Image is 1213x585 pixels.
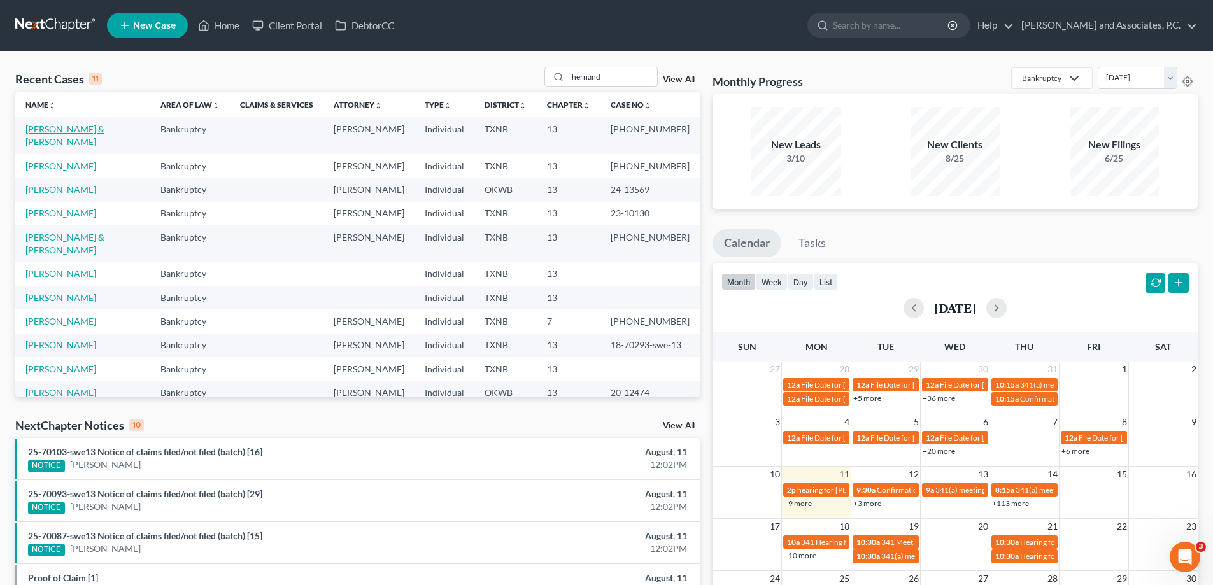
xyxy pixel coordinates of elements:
td: TXNB [474,357,537,381]
span: 27 [769,362,781,377]
span: File Date for [PERSON_NAME] [940,380,1042,390]
span: New Case [133,21,176,31]
span: 2p [787,485,796,495]
span: 12a [787,433,800,442]
td: Bankruptcy [150,309,230,333]
td: 13 [537,357,600,381]
span: 18 [838,519,851,534]
span: 19 [907,519,920,534]
a: [PERSON_NAME] [25,316,96,327]
span: 13 [977,467,990,482]
span: 29 [907,362,920,377]
td: [PERSON_NAME] [323,202,415,225]
td: Individual [415,225,474,262]
span: 15 [1116,467,1128,482]
td: [PERSON_NAME] [323,357,415,381]
td: Bankruptcy [150,225,230,262]
div: NextChapter Notices [15,418,144,433]
a: [PERSON_NAME] and Associates, P.C. [1015,14,1197,37]
a: +113 more [992,498,1029,508]
a: +9 more [784,498,812,508]
div: 10 [129,419,144,431]
td: 13 [537,117,600,153]
span: Thu [1015,341,1033,352]
a: Case Nounfold_more [611,100,651,109]
td: 13 [537,178,600,201]
td: TXNB [474,225,537,262]
i: unfold_more [644,102,651,109]
td: Individual [415,286,474,309]
span: hearing for [PERSON_NAME] & [PERSON_NAME] [797,485,963,495]
td: TXNB [474,117,537,153]
span: 10a [787,537,800,547]
td: [PHONE_NUMBER] [600,309,700,333]
i: unfold_more [583,102,590,109]
td: Bankruptcy [150,357,230,381]
a: Proof of Claim [1] [28,572,98,583]
a: [PERSON_NAME] [25,184,96,195]
span: File Date for [PERSON_NAME] [870,433,972,442]
i: unfold_more [519,102,527,109]
span: 28 [838,362,851,377]
td: Bankruptcy [150,334,230,357]
div: 12:02PM [476,542,687,555]
td: OKWB [474,381,537,405]
td: Bankruptcy [150,117,230,153]
td: Bankruptcy [150,202,230,225]
div: August, 11 [476,530,687,542]
a: [PERSON_NAME] [25,292,96,303]
td: [PHONE_NUMBER] [600,154,700,178]
span: 10:30a [995,537,1019,547]
div: NOTICE [28,502,65,514]
span: 10:15a [995,394,1019,404]
td: [PERSON_NAME] [323,178,415,201]
td: TXNB [474,262,537,285]
span: 341(a) meeting for [PERSON_NAME] [1016,485,1139,495]
span: File Date for [PERSON_NAME] [801,433,903,442]
span: 12a [856,380,869,390]
td: 23-10130 [600,202,700,225]
span: 10:15a [995,380,1019,390]
span: 341(a) meeting for [PERSON_NAME] [PERSON_NAME] [881,551,1065,561]
td: [PHONE_NUMBER] [600,225,700,262]
span: 10:30a [856,537,880,547]
td: 13 [537,154,600,178]
td: Individual [415,334,474,357]
a: Client Portal [246,14,329,37]
span: Tue [877,341,894,352]
span: Hearing for Total Alloy Foundry, Inc. [1020,537,1140,547]
span: 5 [912,414,920,430]
td: Individual [415,357,474,381]
td: TXNB [474,154,537,178]
span: 22 [1116,519,1128,534]
span: 16 [1185,467,1198,482]
td: 13 [537,381,600,405]
td: Individual [415,178,474,201]
span: 341 Meeting for [PERSON_NAME] [881,537,996,547]
button: list [814,273,838,290]
button: week [756,273,788,290]
a: +20 more [923,446,955,456]
td: 13 [537,286,600,309]
a: Chapterunfold_more [547,100,590,109]
div: New Leads [751,137,841,152]
span: 12a [926,380,939,390]
a: [PERSON_NAME] [25,160,96,171]
span: 2 [1190,362,1198,377]
i: unfold_more [48,102,56,109]
a: +10 more [784,551,816,560]
td: 24-13569 [600,178,700,201]
a: [PERSON_NAME] [25,268,96,279]
span: File Date for [PERSON_NAME] & [PERSON_NAME] [940,433,1109,442]
a: Calendar [713,229,781,257]
td: [PERSON_NAME] [323,117,415,153]
span: 30 [977,362,990,377]
td: 13 [537,202,600,225]
a: DebtorCC [329,14,401,37]
td: TXNB [474,334,537,357]
a: Nameunfold_more [25,100,56,109]
a: Help [971,14,1014,37]
td: Bankruptcy [150,262,230,285]
span: File Date for [PERSON_NAME][GEOGRAPHIC_DATA] [801,380,980,390]
h3: Monthly Progress [713,74,803,89]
